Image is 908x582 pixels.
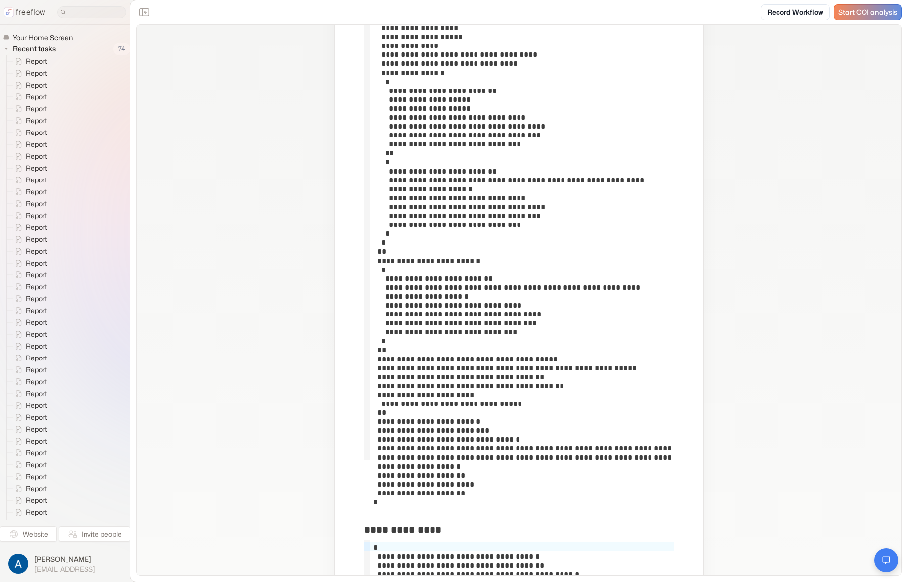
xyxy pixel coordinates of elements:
span: Report [24,341,50,351]
span: Report [24,389,50,399]
a: Report [7,127,51,138]
span: Report [24,68,50,78]
span: Report [24,412,50,422]
span: Your Home Screen [11,33,76,43]
a: Report [7,340,51,352]
span: Report [24,294,50,304]
a: Report [7,423,51,435]
a: Report [7,483,51,494]
a: Report [7,138,51,150]
a: Report [7,352,51,364]
a: Report [7,388,51,400]
a: Report [7,506,51,518]
span: Report [24,377,50,387]
a: Report [7,55,51,67]
span: [PERSON_NAME] [34,554,95,564]
span: Report [24,460,50,470]
a: Start COI analysis [834,4,902,20]
a: Report [7,447,51,459]
span: Report [24,246,50,256]
span: Report [24,199,50,209]
a: Report [7,471,51,483]
span: Report [24,258,50,268]
a: Report [7,494,51,506]
span: Start COI analysis [838,8,897,17]
a: Report [7,162,51,174]
span: Report [24,436,50,446]
span: Report [24,401,50,410]
a: Report [7,269,51,281]
a: Report [7,316,51,328]
a: Report [7,459,51,471]
a: Record Workflow [761,4,830,20]
span: Report [24,175,50,185]
span: Report [24,306,50,315]
a: Report [7,245,51,257]
a: Report [7,67,51,79]
a: Report [7,518,51,530]
a: Report [7,198,51,210]
img: profile [8,554,28,574]
span: Report [24,56,50,66]
a: Report [7,174,51,186]
a: Your Home Screen [3,33,77,43]
a: Report [7,305,51,316]
a: Report [7,293,51,305]
span: Report [24,317,50,327]
a: Report [7,150,51,162]
a: Report [7,210,51,222]
span: Report [24,424,50,434]
a: Report [7,79,51,91]
button: [PERSON_NAME][EMAIL_ADDRESS] [6,551,124,576]
span: [EMAIL_ADDRESS] [34,565,95,574]
p: freeflow [16,6,45,18]
span: Report [24,128,50,137]
span: Report [24,187,50,197]
span: Report [24,282,50,292]
a: Report [7,435,51,447]
span: Report [24,80,50,90]
a: Report [7,328,51,340]
span: Report [24,353,50,363]
span: Report [24,329,50,339]
a: Report [7,91,51,103]
a: Report [7,103,51,115]
a: Report [7,400,51,411]
span: Report [24,116,50,126]
a: Report [7,257,51,269]
span: Report [24,234,50,244]
a: Report [7,376,51,388]
span: Report [24,211,50,221]
span: Report [24,365,50,375]
a: Report [7,281,51,293]
a: Report [7,115,51,127]
span: Report [24,448,50,458]
a: Report [7,411,51,423]
span: Report [24,151,50,161]
span: Report [24,163,50,173]
button: Invite people [59,526,130,542]
span: Report [24,519,50,529]
a: Report [7,233,51,245]
span: Report [24,495,50,505]
a: Report [7,364,51,376]
a: Report [7,222,51,233]
span: Report [24,507,50,517]
button: Close the sidebar [136,4,152,20]
a: freeflow [4,6,45,18]
span: 74 [113,43,130,55]
span: Report [24,104,50,114]
a: Report [7,186,51,198]
button: Open chat [874,548,898,572]
button: Recent tasks [3,43,60,55]
span: Recent tasks [11,44,59,54]
span: Report [24,139,50,149]
span: Report [24,92,50,102]
span: Report [24,484,50,493]
span: Report [24,472,50,482]
span: Report [24,270,50,280]
span: Report [24,223,50,232]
